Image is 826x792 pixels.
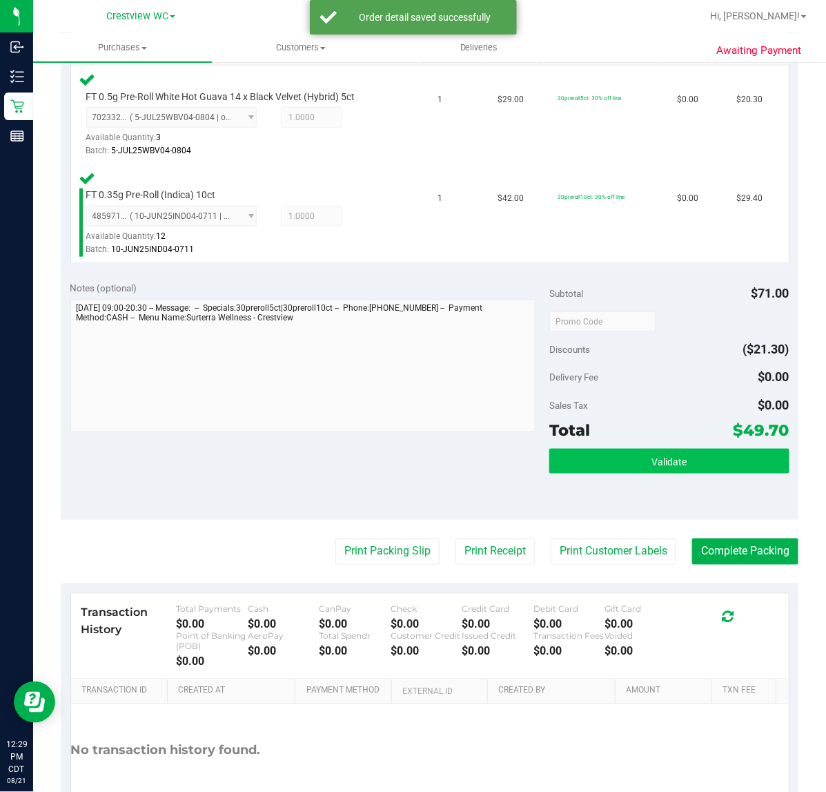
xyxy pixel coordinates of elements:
[651,456,687,467] span: Validate
[758,369,789,384] span: $0.00
[112,146,192,155] span: 5-JUL25WBV04-0804
[734,421,789,440] span: $49.70
[558,193,625,200] span: 30preroll10ct: 30% off line
[10,40,24,54] inline-svg: Inbound
[442,41,517,54] span: Deliveries
[10,129,24,143] inline-svg: Reports
[248,604,319,615] div: Cash
[86,244,110,254] span: Batch:
[14,682,55,723] iframe: Resource center
[86,189,216,202] span: FT 0.35g Pre-Roll (Indica) 10ct
[81,686,162,697] a: Transaction ID
[248,645,319,658] div: $0.00
[390,33,569,62] a: Deliveries
[605,604,677,615] div: Gift Card
[6,775,27,786] p: 08/21
[462,604,534,615] div: Credit Card
[391,631,462,641] div: Customer Credit
[438,192,443,205] span: 1
[677,93,698,106] span: $0.00
[737,93,763,106] span: $20.30
[86,90,355,104] span: FT 0.5g Pre-Roll White Hot Guava 14 x Black Velvet (Hybrid) 5ct
[6,738,27,775] p: 12:29 PM CDT
[10,70,24,84] inline-svg: Inventory
[335,539,440,565] button: Print Packing Slip
[391,645,462,658] div: $0.00
[551,539,676,565] button: Print Customer Labels
[549,449,789,474] button: Validate
[319,645,391,658] div: $0.00
[737,192,763,205] span: $29.40
[549,311,656,332] input: Promo Code
[498,686,610,697] a: Created By
[677,192,698,205] span: $0.00
[533,631,605,641] div: Transaction Fees
[319,618,391,631] div: $0.00
[177,655,248,668] div: $0.00
[10,99,24,113] inline-svg: Retail
[549,371,598,383] span: Delivery Fee
[391,679,487,704] th: External ID
[710,10,800,21] span: Hi, [PERSON_NAME]!
[391,604,462,615] div: Check
[319,604,391,615] div: CanPay
[319,631,391,641] div: Total Spendr
[549,400,588,411] span: Sales Tax
[86,226,266,253] div: Available Quantity:
[498,93,524,106] span: $29.00
[306,686,386,697] a: Payment Method
[743,342,789,356] span: ($21.30)
[692,539,798,565] button: Complete Packing
[248,618,319,631] div: $0.00
[549,421,590,440] span: Total
[70,282,137,293] span: Notes (optional)
[177,631,248,652] div: Point of Banking (POB)
[106,10,168,22] span: Crestview WC
[605,618,677,631] div: $0.00
[212,33,391,62] a: Customers
[722,686,770,697] a: Txn Fee
[462,631,534,641] div: Issued Credit
[751,286,789,300] span: $71.00
[213,41,390,54] span: Customers
[177,618,248,631] div: $0.00
[33,33,212,62] a: Purchases
[758,398,789,412] span: $0.00
[178,686,290,697] a: Created At
[533,645,605,658] div: $0.00
[33,41,212,54] span: Purchases
[498,192,524,205] span: $42.00
[157,133,161,142] span: 3
[549,337,590,362] span: Discounts
[462,645,534,658] div: $0.00
[549,288,583,299] span: Subtotal
[86,146,110,155] span: Batch:
[438,93,443,106] span: 1
[716,43,801,59] span: Awaiting Payment
[558,95,622,102] span: 30preroll5ct: 30% off line
[533,604,605,615] div: Debit Card
[177,604,248,615] div: Total Payments
[605,631,677,641] div: Voided
[86,128,266,155] div: Available Quantity:
[344,10,507,24] div: Order detail saved successfully
[248,631,319,641] div: AeroPay
[112,244,195,254] span: 10-JUN25IND04-0711
[605,645,677,658] div: $0.00
[391,618,462,631] div: $0.00
[462,618,534,631] div: $0.00
[455,539,535,565] button: Print Receipt
[533,618,605,631] div: $0.00
[157,231,166,241] span: 12
[627,686,707,697] a: Amount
